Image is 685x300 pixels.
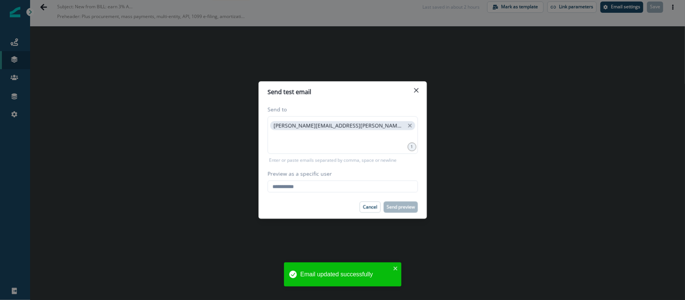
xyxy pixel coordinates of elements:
p: Enter or paste emails separated by comma, space or newline [267,157,398,164]
label: Send to [267,105,413,113]
button: Close [410,84,422,96]
button: close [406,122,413,129]
button: close [393,265,398,271]
p: Cancel [363,205,377,210]
button: Send preview [383,202,418,213]
button: Cancel [359,202,380,213]
p: Send preview [386,205,415,210]
p: Send test email [267,87,311,96]
p: [PERSON_NAME][EMAIL_ADDRESS][PERSON_NAME][DOMAIN_NAME] [273,123,404,129]
label: Preview as a specific user [267,170,413,177]
div: Email updated successfully [301,270,391,279]
div: 1 [407,142,416,151]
